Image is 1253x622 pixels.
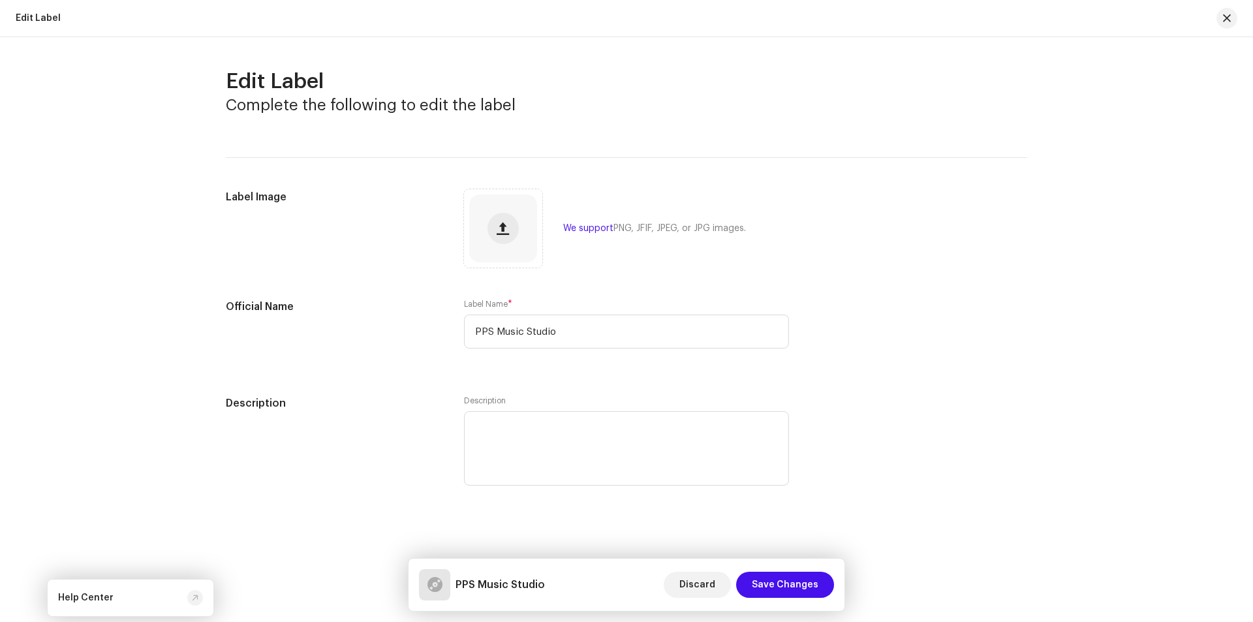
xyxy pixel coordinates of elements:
button: Discard [664,572,731,598]
h5: Label Image [226,189,443,205]
span: PNG, JFIF, JPEG, or JPG images. [613,224,746,233]
div: We support [563,223,746,234]
label: Description [464,396,506,406]
span: Discard [679,572,715,598]
re-m-nav-item: Help Center [53,585,208,611]
h2: Edit Label [226,69,1027,95]
label: Label Name [464,299,512,309]
span: Save Changes [752,572,818,598]
h5: PPS Music Studio [456,577,545,593]
h5: Description [226,396,443,411]
button: Save Changes [736,572,834,598]
h3: Complete the following to edit the label [226,95,1027,116]
h5: Official Name [226,299,443,315]
div: Help Center [58,593,114,603]
input: Type something... [464,315,789,349]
